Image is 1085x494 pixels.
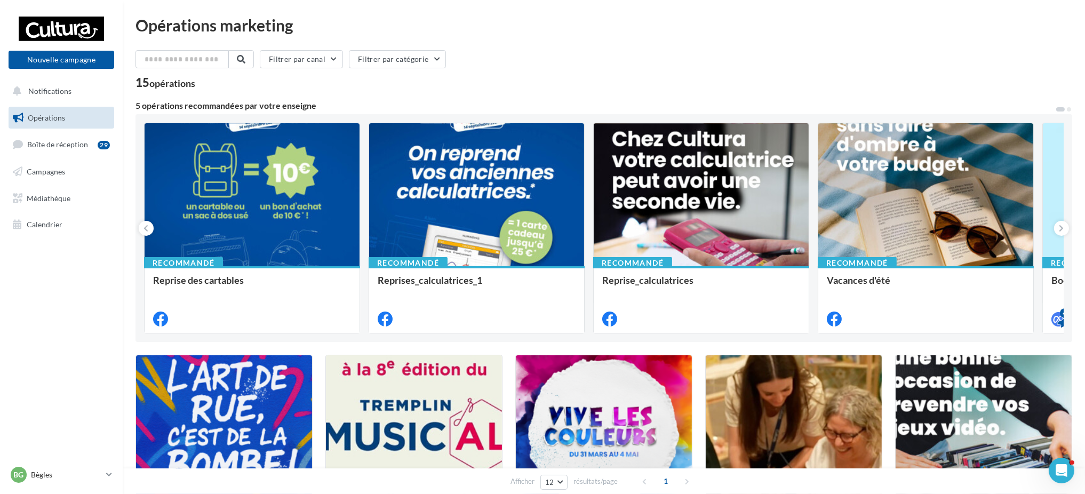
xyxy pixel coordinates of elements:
[540,475,568,490] button: 12
[9,465,114,485] a: Bg Bègles
[545,478,554,487] span: 12
[6,213,116,236] a: Calendrier
[593,257,672,269] div: Recommandé
[1049,458,1074,483] iframe: Intercom live chat
[6,187,116,210] a: Médiathèque
[260,50,343,68] button: Filtrer par canal
[573,476,618,487] span: résultats/page
[6,133,116,156] a: Boîte de réception29
[28,113,65,122] span: Opérations
[149,78,195,88] div: opérations
[827,275,1025,296] div: Vacances d'été
[27,167,65,176] span: Campagnes
[27,140,88,149] span: Boîte de réception
[6,161,116,183] a: Campagnes
[135,77,195,89] div: 15
[14,469,24,480] span: Bg
[657,473,674,490] span: 1
[98,141,110,149] div: 29
[602,275,800,296] div: Reprise_calculatrices
[378,275,576,296] div: Reprises_calculatrices_1
[9,51,114,69] button: Nouvelle campagne
[153,275,351,296] div: Reprise des cartables
[6,80,112,102] button: Notifications
[135,101,1055,110] div: 5 opérations recommandées par votre enseigne
[369,257,448,269] div: Recommandé
[28,86,71,95] span: Notifications
[144,257,223,269] div: Recommandé
[510,476,534,487] span: Afficher
[349,50,446,68] button: Filtrer par catégorie
[27,193,70,202] span: Médiathèque
[27,220,62,229] span: Calendrier
[31,469,102,480] p: Bègles
[6,107,116,129] a: Opérations
[818,257,897,269] div: Recommandé
[135,17,1072,33] div: Opérations marketing
[1060,308,1070,318] div: 4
